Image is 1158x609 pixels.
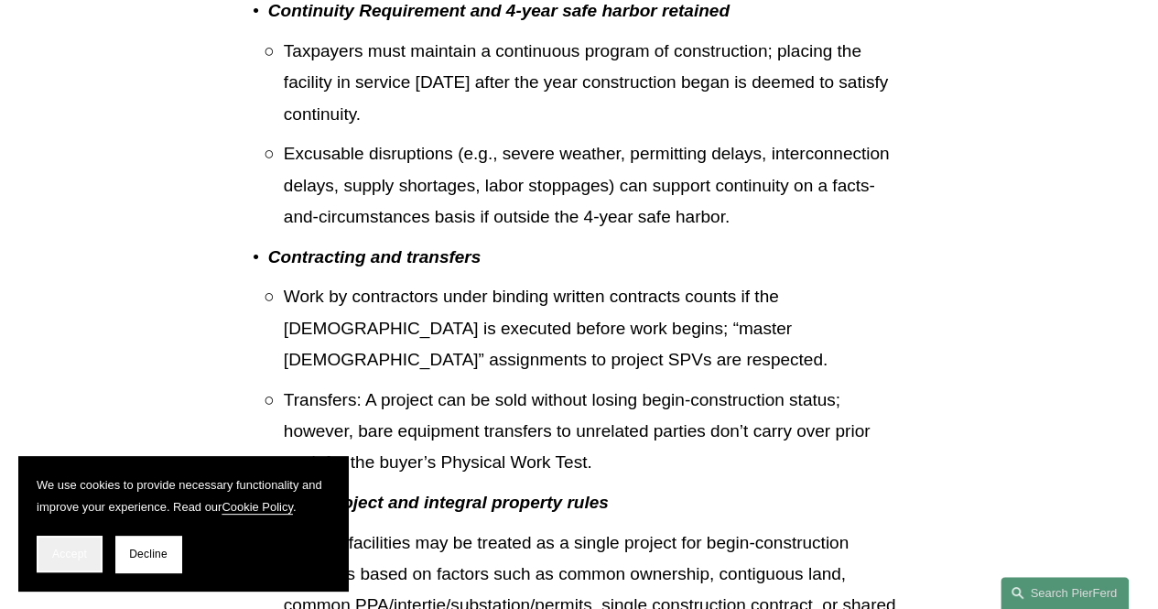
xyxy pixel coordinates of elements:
span: Decline [129,548,168,560]
em: Continuity Requirement and 4-year safe harbor retained [268,1,730,20]
a: Search this site [1001,577,1129,609]
p: Excusable disruptions (e.g., severe weather, permitting delays, interconnection delays, supply sh... [284,138,905,233]
span: Accept [52,548,87,560]
p: Work by contractors under binding written contracts counts if the [DEMOGRAPHIC_DATA] is executed ... [284,281,905,375]
em: Single project and integral property rules [268,493,609,512]
button: Decline [115,536,181,572]
button: Accept [37,536,103,572]
em: Contracting and transfers [268,247,481,266]
p: We use cookies to provide necessary functionality and improve your experience. Read our . [37,474,330,517]
section: Cookie banner [18,456,348,591]
p: Taxpayers must maintain a continuous program of construction; placing the facility in service [DA... [284,36,905,130]
p: Transfers: A project can be sold without losing begin-construction status; however, bare equipmen... [284,385,905,479]
a: Cookie Policy [222,500,293,514]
